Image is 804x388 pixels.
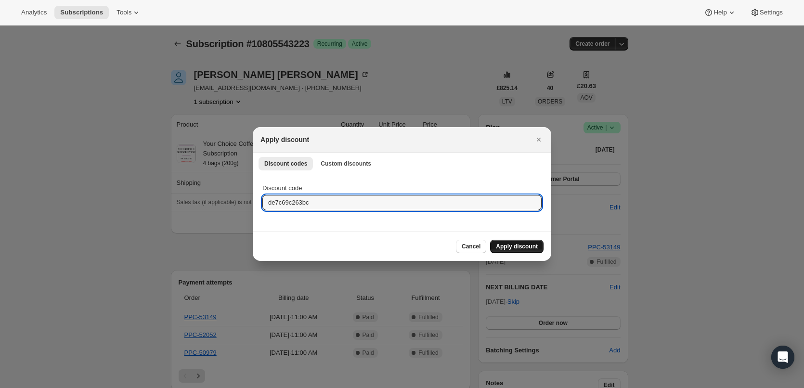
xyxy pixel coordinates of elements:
[321,160,371,168] span: Custom discounts
[253,174,551,232] div: Discount codes
[744,6,789,19] button: Settings
[496,243,538,250] span: Apply discount
[264,160,307,168] span: Discount codes
[60,9,103,16] span: Subscriptions
[54,6,109,19] button: Subscriptions
[315,157,377,170] button: Custom discounts
[259,157,313,170] button: Discount codes
[262,184,302,192] span: Discount code
[260,135,309,144] h2: Apply discount
[713,9,726,16] span: Help
[760,9,783,16] span: Settings
[490,240,544,253] button: Apply discount
[532,133,545,146] button: Close
[111,6,147,19] button: Tools
[117,9,131,16] span: Tools
[456,240,486,253] button: Cancel
[21,9,47,16] span: Analytics
[771,346,794,369] div: Open Intercom Messenger
[462,243,480,250] span: Cancel
[262,195,542,210] input: Enter code
[15,6,52,19] button: Analytics
[698,6,742,19] button: Help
